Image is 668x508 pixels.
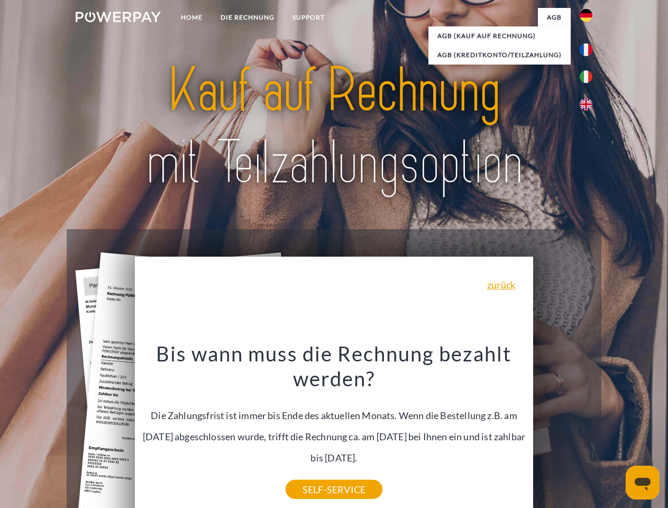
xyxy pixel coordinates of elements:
[580,43,592,56] img: fr
[538,8,571,27] a: agb
[283,8,334,27] a: SUPPORT
[580,98,592,111] img: en
[428,26,571,46] a: AGB (Kauf auf Rechnung)
[76,12,161,22] img: logo-powerpay-white.svg
[141,341,527,392] h3: Bis wann muss die Rechnung bezahlt werden?
[428,46,571,65] a: AGB (Kreditkonto/Teilzahlung)
[580,70,592,83] img: it
[141,341,527,489] div: Die Zahlungsfrist ist immer bis Ende des aktuellen Monats. Wenn die Bestellung z.B. am [DATE] abg...
[487,280,515,289] a: zurück
[626,466,660,500] iframe: Schaltfläche zum Öffnen des Messaging-Fensters
[212,8,283,27] a: DIE RECHNUNG
[101,51,567,203] img: title-powerpay_de.svg
[580,9,592,22] img: de
[172,8,212,27] a: Home
[286,480,382,499] a: SELF-SERVICE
